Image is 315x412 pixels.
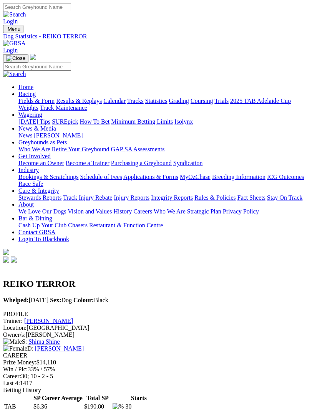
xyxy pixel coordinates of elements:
[3,63,71,71] input: Search
[73,297,94,303] b: Colour:
[73,297,108,303] span: Black
[3,47,18,53] a: Login
[66,160,109,166] a: Become a Trainer
[3,25,23,33] button: Toggle navigation
[3,345,27,352] img: Female
[18,167,39,173] a: Industry
[113,208,132,215] a: History
[18,229,55,235] a: Contact GRSA
[50,297,72,303] span: Dog
[267,194,302,201] a: Stay On Track
[3,366,312,373] div: 33% / 57%
[18,187,59,194] a: Care & Integrity
[18,91,36,97] a: Racing
[63,194,112,201] a: Track Injury Rebate
[212,174,265,180] a: Breeding Information
[3,3,71,11] input: Search
[113,403,124,410] img: %
[3,331,312,338] div: [PERSON_NAME]
[18,174,78,180] a: Bookings & Scratchings
[3,311,312,318] div: PROFILE
[3,249,9,255] img: logo-grsa-white.png
[18,160,312,167] div: Get Involved
[3,318,23,324] span: Trainer:
[24,318,73,324] a: [PERSON_NAME]
[52,146,109,152] a: Retire Your Greyhound
[103,98,126,104] a: Calendar
[111,118,173,125] a: Minimum Betting Limits
[34,132,83,139] a: [PERSON_NAME]
[18,125,56,132] a: News & Media
[3,366,28,372] span: Win / Plc:
[80,174,122,180] a: Schedule of Fees
[3,33,312,40] a: Dog Statistics - REIKO TERROR
[18,118,312,125] div: Wagering
[18,208,312,215] div: About
[35,345,84,352] a: [PERSON_NAME]
[6,55,25,61] img: Close
[145,98,167,104] a: Statistics
[30,54,36,60] img: logo-grsa-white.png
[68,208,112,215] a: Vision and Values
[111,160,172,166] a: Purchasing a Greyhound
[3,297,29,303] b: Whelped:
[3,331,26,338] span: Owner/s:
[18,201,34,208] a: About
[3,338,27,345] span: S:
[18,153,51,159] a: Get Involved
[18,222,312,229] div: Bar & Dining
[3,18,18,25] a: Login
[33,394,83,402] th: SP Career Average
[40,104,87,111] a: Track Maintenance
[3,11,26,18] img: Search
[194,194,236,201] a: Rules & Policies
[114,194,149,201] a: Injury Reports
[18,98,55,104] a: Fields & Form
[18,236,69,242] a: Login To Blackbook
[3,380,312,387] div: 1417
[3,345,33,352] span: D:
[111,146,165,152] a: GAP SA Assessments
[8,26,20,32] span: Menu
[125,394,153,402] th: Starts
[52,118,78,125] a: SUREpick
[18,132,312,139] div: News & Media
[18,104,38,111] a: Weights
[3,71,26,78] img: Search
[3,324,312,331] div: [GEOGRAPHIC_DATA]
[33,403,83,410] td: $6.36
[174,118,193,125] a: Isolynx
[3,380,20,386] span: Last 4:
[11,256,17,263] img: twitter.svg
[84,394,111,402] th: Total SP
[237,194,265,201] a: Fact Sheets
[125,403,153,410] td: 30
[3,373,312,380] div: 30; 10 - 2 - 5
[3,359,36,366] span: Prize Money:
[151,194,193,201] a: Integrity Reports
[214,98,229,104] a: Trials
[3,338,22,345] img: Male
[3,352,312,359] div: CAREER
[3,279,312,289] h2: REIKO TERROR
[3,40,26,47] img: GRSA
[267,174,304,180] a: ICG Outcomes
[18,180,43,187] a: Race Safe
[18,84,33,90] a: Home
[80,118,110,125] a: How To Bet
[18,111,42,118] a: Wagering
[133,208,152,215] a: Careers
[127,98,144,104] a: Tracks
[3,387,312,394] div: Betting History
[84,403,111,410] td: $190.80
[18,98,312,111] div: Racing
[18,132,32,139] a: News
[3,297,48,303] span: [DATE]
[50,297,61,303] b: Sex:
[18,194,312,201] div: Care & Integrity
[18,194,61,201] a: Stewards Reports
[68,222,163,228] a: Chasers Restaurant & Function Centre
[4,403,32,410] td: TAB
[18,174,312,187] div: Industry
